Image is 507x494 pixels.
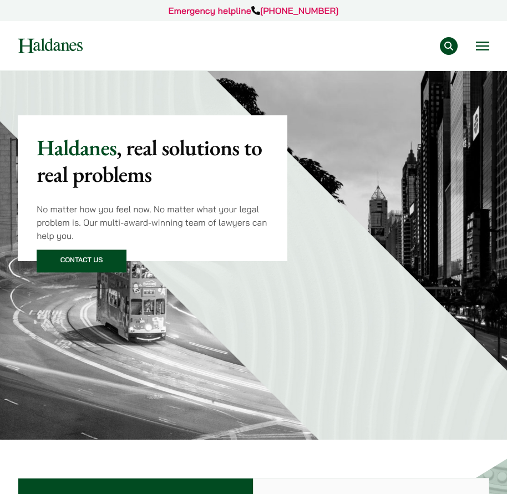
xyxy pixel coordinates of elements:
[37,134,268,187] p: Haldanes
[37,250,126,273] a: Contact Us
[37,202,268,242] p: No matter how you feel now. No matter what your legal problem is. Our multi-award-winning team of...
[18,38,83,53] img: Logo of Haldanes
[169,5,339,16] a: Emergency helpline[PHONE_NUMBER]
[476,42,489,50] button: Open menu
[440,37,458,55] button: Search
[37,133,262,189] mark: , real solutions to real problems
